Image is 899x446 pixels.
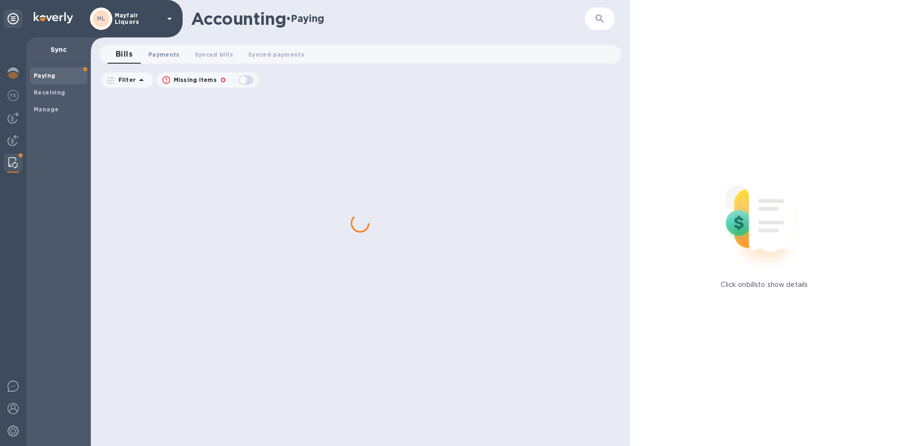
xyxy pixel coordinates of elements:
[248,50,304,59] span: Synced payments
[156,73,259,88] button: Missing items0
[115,76,136,84] p: Filter
[115,12,162,25] p: Mayfair Liquors
[195,50,233,59] span: Synced bills
[34,106,59,113] b: Manage
[148,50,180,59] span: Payments
[4,9,22,28] div: Unpin categories
[191,9,286,29] h1: Accounting
[721,280,808,290] p: Click on bills to show details
[116,48,133,61] span: Bills
[34,45,83,54] p: Sync
[34,72,55,79] b: Paying
[286,13,324,24] h2: • Paying
[174,76,217,84] p: Missing items
[34,89,66,96] b: Receiving
[97,15,106,22] b: ML
[7,90,19,101] img: Foreign exchange
[34,12,73,23] img: Logo
[221,75,226,85] p: 0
